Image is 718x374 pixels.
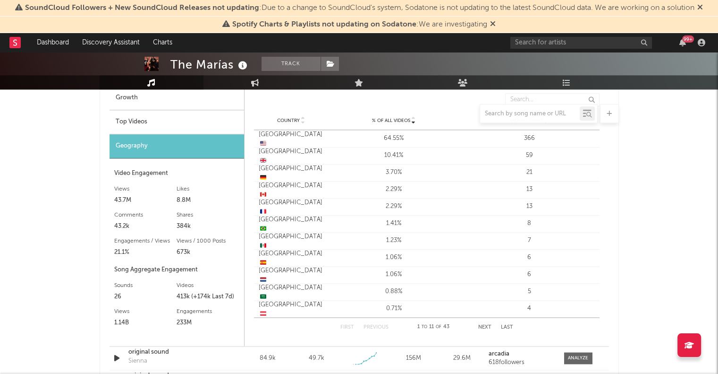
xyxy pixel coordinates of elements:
[177,235,239,247] div: Views / 1000 Posts
[114,264,239,276] div: Song Aggregate Engagement
[440,354,484,363] div: 29.6M
[478,325,491,330] button: Next
[177,317,239,329] div: 233M
[260,311,266,317] span: 🇦🇹
[114,317,177,329] div: 1.14B
[114,183,177,195] div: Views
[128,348,227,357] a: original sound
[177,291,239,303] div: 413k (+174k Last 7d)
[329,151,459,160] div: 10.41%
[436,325,441,329] span: of
[260,226,266,232] span: 🇧🇷
[177,247,239,258] div: 673k
[260,158,266,164] span: 🇬🇧
[329,219,459,228] div: 1.41%
[260,175,266,181] span: 🇩🇪
[128,357,147,366] div: Sienna
[260,277,266,283] span: 🇳🇱
[114,195,177,206] div: 43.7M
[260,294,266,300] span: 🇸🇦
[329,202,459,211] div: 2.29%
[329,270,459,279] div: 1.06%
[501,325,513,330] button: Last
[489,351,509,357] strong: arcadia
[260,243,266,249] span: 🇲🇽
[259,300,324,319] div: [GEOGRAPHIC_DATA]
[308,354,324,363] div: 49.7k
[510,37,652,49] input: Search for artists
[329,185,459,194] div: 2.29%
[259,147,324,165] div: [GEOGRAPHIC_DATA]
[177,280,239,291] div: Videos
[489,359,554,366] div: 618 followers
[259,164,324,183] div: [GEOGRAPHIC_DATA]
[30,33,76,52] a: Dashboard
[177,221,239,232] div: 384k
[329,287,459,296] div: 0.88%
[260,209,266,215] span: 🇫🇷
[464,236,595,245] div: 7
[110,134,244,158] div: Geography
[407,322,459,333] div: 1 11 43
[114,306,177,317] div: Views
[329,304,459,313] div: 0.71%
[177,183,239,195] div: Likes
[259,130,324,148] div: [GEOGRAPHIC_DATA]
[25,4,694,12] span: : Due to a change to SoundCloud's system, Sodatone is not updating to the latest SoundCloud data....
[464,287,595,296] div: 5
[679,39,686,46] button: 99+
[259,266,324,285] div: [GEOGRAPHIC_DATA]
[464,185,595,194] div: 13
[259,283,324,302] div: [GEOGRAPHIC_DATA]
[110,86,244,110] div: Growth
[490,21,496,28] span: Dismiss
[177,306,239,317] div: Engagements
[76,33,146,52] a: Discovery Assistant
[340,325,354,330] button: First
[505,93,600,106] input: Search...
[329,168,459,177] div: 3.70%
[259,181,324,200] div: [GEOGRAPHIC_DATA]
[260,192,266,198] span: 🇨🇦
[464,202,595,211] div: 13
[329,253,459,262] div: 1.06%
[464,270,595,279] div: 6
[177,209,239,221] div: Shares
[262,57,321,71] button: Track
[260,141,266,147] span: 🇺🇸
[114,247,177,258] div: 21.1%
[363,325,389,330] button: Previous
[114,209,177,221] div: Comments
[259,249,324,268] div: [GEOGRAPHIC_DATA]
[114,168,239,179] div: Video Engagement
[464,219,595,228] div: 8
[114,291,177,303] div: 26
[146,33,179,52] a: Charts
[464,134,595,143] div: 366
[480,110,580,118] input: Search by song name or URL
[329,134,459,143] div: 64.55%
[489,351,554,357] a: arcadia
[170,57,250,72] div: The Marías
[329,236,459,245] div: 1.23%
[259,232,324,251] div: [GEOGRAPHIC_DATA]
[114,221,177,232] div: 43.2k
[114,280,177,291] div: Sounds
[682,35,694,43] div: 99 +
[25,4,259,12] span: SoundCloud Followers + New SoundCloud Releases not updating
[697,4,703,12] span: Dismiss
[464,151,595,160] div: 59
[464,253,595,262] div: 6
[232,21,416,28] span: Spotify Charts & Playlists not updating on Sodatone
[177,195,239,206] div: 8.8M
[422,325,427,329] span: to
[391,354,435,363] div: 156M
[114,235,177,247] div: Engagements / Views
[232,21,487,28] span: : We are investigating
[259,215,324,234] div: [GEOGRAPHIC_DATA]
[246,354,290,363] div: 84.9k
[464,304,595,313] div: 4
[464,168,595,177] div: 21
[260,260,266,266] span: 🇪🇸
